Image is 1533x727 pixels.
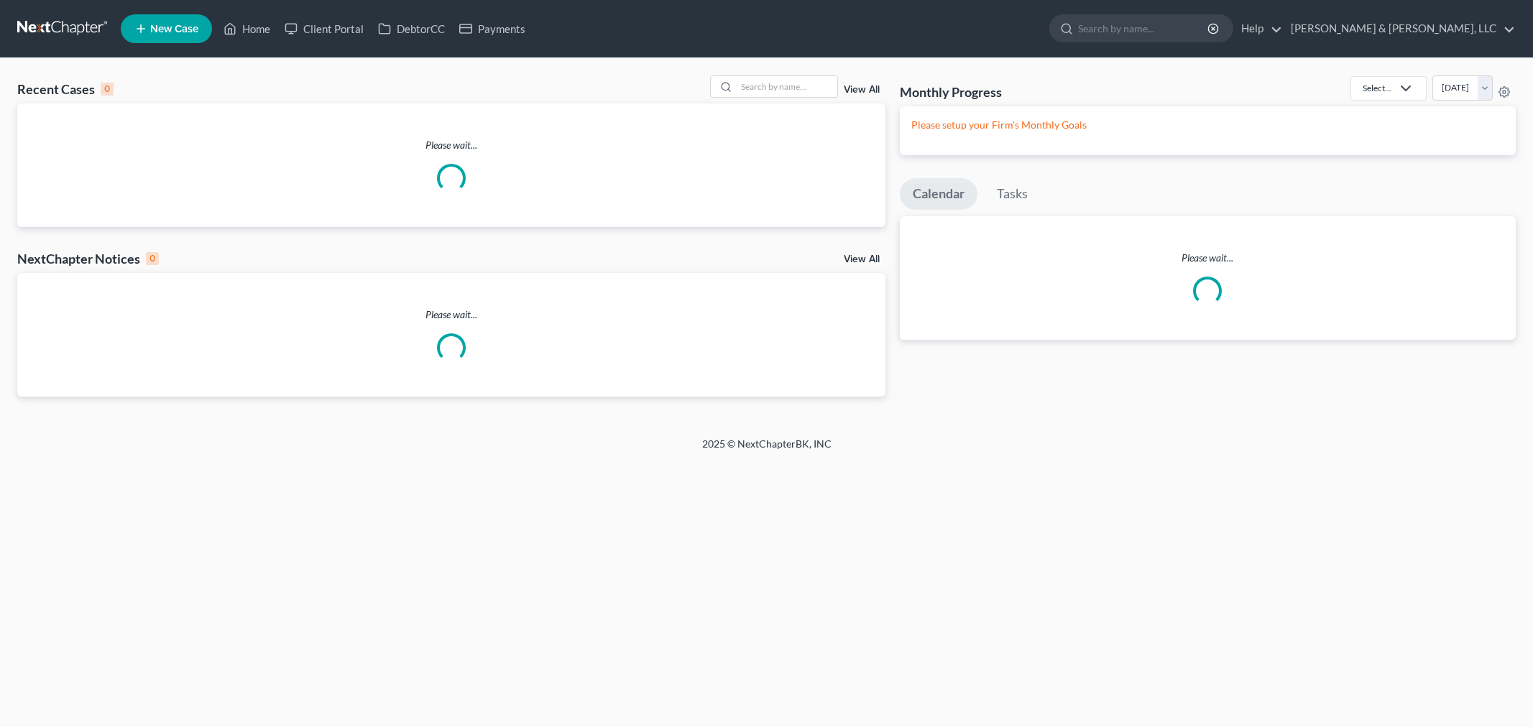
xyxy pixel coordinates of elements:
[1078,15,1210,42] input: Search by name...
[17,138,885,152] p: Please wait...
[371,16,452,42] a: DebtorCC
[1234,16,1282,42] a: Help
[844,85,880,95] a: View All
[844,254,880,264] a: View All
[452,16,533,42] a: Payments
[150,24,198,34] span: New Case
[17,80,114,98] div: Recent Cases
[101,83,114,96] div: 0
[17,307,885,322] p: Please wait...
[984,178,1041,210] a: Tasks
[1363,82,1391,94] div: Select...
[17,250,159,267] div: NextChapter Notices
[900,83,1002,101] h3: Monthly Progress
[357,437,1177,463] div: 2025 © NextChapterBK, INC
[146,252,159,265] div: 0
[277,16,371,42] a: Client Portal
[1284,16,1515,42] a: [PERSON_NAME] & [PERSON_NAME], LLC
[216,16,277,42] a: Home
[900,178,977,210] a: Calendar
[737,76,837,97] input: Search by name...
[911,118,1504,132] p: Please setup your Firm's Monthly Goals
[900,251,1516,265] p: Please wait...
